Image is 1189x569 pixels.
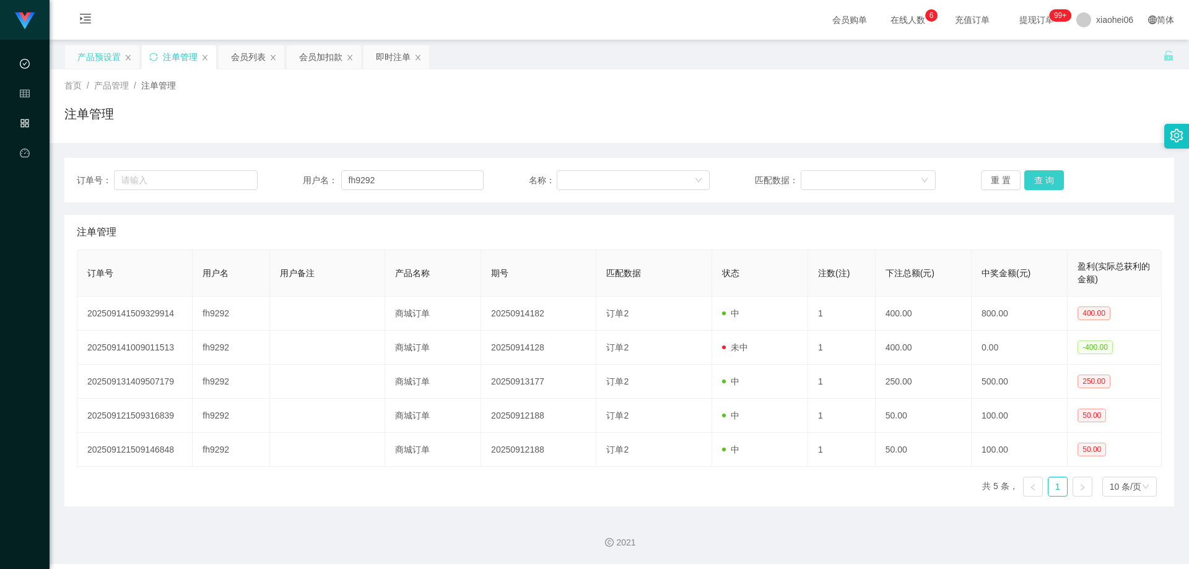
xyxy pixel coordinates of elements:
button: 查 询 [1024,170,1064,190]
i: 图标: close [414,54,422,61]
span: 中 [722,308,739,318]
span: 中 [722,376,739,386]
td: fh9292 [193,399,269,433]
span: 注单管理 [77,225,116,240]
i: 图标: global [1148,15,1157,24]
td: 20250914128 [481,331,596,365]
td: 1 [808,433,876,467]
td: 商城订单 [385,365,481,399]
td: fh9292 [193,433,269,467]
span: 订单2 [606,410,629,420]
span: 匹配数据： [755,174,801,187]
span: 名称： [529,174,557,187]
td: 20250914182 [481,297,596,331]
i: 图标: unlock [1163,50,1174,61]
img: logo.9652507e.png [15,12,35,30]
a: 图标: dashboard平台首页 [20,141,30,266]
td: 50.00 [876,399,972,433]
span: 订单2 [606,445,629,454]
span: 用户名： [303,174,341,187]
span: 产品管理 [20,119,30,229]
span: 订单2 [606,376,629,386]
i: 图标: sync [149,53,158,61]
td: 100.00 [972,433,1068,467]
span: 下注总额(元) [886,268,934,278]
td: 20250913177 [481,365,596,399]
i: 图标: right [1079,484,1086,491]
span: 订单号 [87,268,113,278]
td: 商城订单 [385,331,481,365]
td: 500.00 [972,365,1068,399]
sup: 6 [925,9,938,22]
span: 提现订单 [1013,15,1060,24]
td: fh9292 [193,331,269,365]
div: 注单管理 [163,45,198,69]
td: 202509141009011513 [77,331,193,365]
span: 首页 [64,80,82,90]
p: 6 [930,9,934,22]
i: 图标: close [346,54,354,61]
td: 1 [808,399,876,433]
input: 请输入 [114,170,258,190]
div: 会员加扣款 [299,45,342,69]
span: 注单管理 [141,80,176,90]
span: 状态 [722,268,739,278]
td: 50.00 [876,433,972,467]
i: 图标: check-circle-o [20,53,30,78]
span: 订单2 [606,342,629,352]
span: 250.00 [1078,375,1110,388]
li: 1 [1048,477,1068,497]
span: 用户名 [203,268,229,278]
td: 1 [808,331,876,365]
td: 400.00 [876,331,972,365]
td: 20250912188 [481,433,596,467]
div: 即时注单 [376,45,411,69]
span: 订单号： [77,174,114,187]
i: 图标: table [20,83,30,108]
div: 会员列表 [231,45,266,69]
td: 商城订单 [385,297,481,331]
td: 0.00 [972,331,1068,365]
a: 1 [1048,477,1067,496]
td: 商城订单 [385,399,481,433]
span: 中 [722,410,739,420]
i: 图标: menu-unfold [64,1,107,40]
span: 会员管理 [20,89,30,199]
i: 图标: close [201,54,209,61]
div: 2021 [59,536,1179,549]
i: 图标: setting [1170,129,1183,142]
span: 匹配数据 [606,268,641,278]
td: 202509131409507179 [77,365,193,399]
span: 中奖金额(元) [982,268,1030,278]
i: 图标: close [124,54,132,61]
h1: 注单管理 [64,105,114,123]
span: 50.00 [1078,443,1106,456]
span: 注数(注) [818,268,850,278]
span: 充值订单 [949,15,996,24]
span: 50.00 [1078,409,1106,422]
i: 图标: down [1142,483,1149,492]
div: 产品预设置 [77,45,121,69]
span: 期号 [491,268,508,278]
span: 中 [722,445,739,454]
td: 100.00 [972,399,1068,433]
span: 订单2 [606,308,629,318]
li: 下一页 [1073,477,1092,497]
input: 请输入 [341,170,484,190]
span: / [87,80,89,90]
td: 202509121509146848 [77,433,193,467]
li: 上一页 [1023,477,1043,497]
span: 未中 [722,342,748,352]
span: 盈利(实际总获利的金额) [1078,261,1150,284]
span: / [134,80,136,90]
td: fh9292 [193,365,269,399]
span: 产品名称 [395,268,430,278]
td: 400.00 [876,297,972,331]
i: 图标: copyright [605,538,614,547]
span: 用户备注 [280,268,315,278]
i: 图标: down [695,176,702,185]
td: 800.00 [972,297,1068,331]
td: 202509121509316839 [77,399,193,433]
span: 数据中心 [20,59,30,170]
td: 20250912188 [481,399,596,433]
